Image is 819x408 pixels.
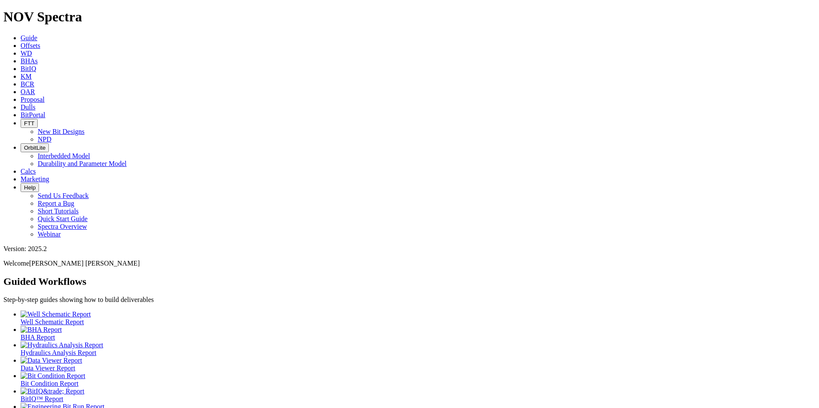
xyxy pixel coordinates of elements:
span: BitIQ™ Report [21,395,63,402]
a: Hydraulics Analysis Report Hydraulics Analysis Report [21,341,816,356]
a: Calcs [21,168,36,175]
span: FTT [24,120,34,127]
a: Data Viewer Report Data Viewer Report [21,357,816,372]
a: New Bit Designs [38,128,84,135]
img: Hydraulics Analysis Report [21,341,103,349]
a: BitIQ&trade; Report BitIQ™ Report [21,387,816,402]
span: Well Schematic Report [21,318,84,325]
a: BitIQ [21,65,36,72]
span: BHA Report [21,334,55,341]
a: Marketing [21,175,49,183]
span: Data Viewer Report [21,364,75,372]
img: BitIQ&trade; Report [21,387,84,395]
a: Guide [21,34,37,41]
img: BHA Report [21,326,62,334]
img: Bit Condition Report [21,372,85,380]
a: Quick Start Guide [38,215,87,222]
a: BCR [21,80,34,88]
button: Help [21,183,39,192]
a: BHAs [21,57,38,65]
a: Well Schematic Report Well Schematic Report [21,310,816,325]
a: Spectra Overview [38,223,87,230]
a: Send Us Feedback [38,192,89,199]
div: Version: 2025.2 [3,245,816,253]
h1: NOV Spectra [3,9,816,25]
a: Proposal [21,96,45,103]
h2: Guided Workflows [3,276,816,287]
button: FTT [21,119,38,128]
img: Well Schematic Report [21,310,91,318]
a: Dulls [21,103,36,111]
a: BitPortal [21,111,45,118]
span: Hydraulics Analysis Report [21,349,96,356]
span: Help [24,184,36,191]
button: OrbitLite [21,143,49,152]
img: Data Viewer Report [21,357,82,364]
a: Offsets [21,42,40,49]
p: Step-by-step guides showing how to build deliverables [3,296,816,304]
a: Webinar [38,231,61,238]
a: Short Tutorials [38,207,79,215]
span: [PERSON_NAME] [PERSON_NAME] [29,260,140,267]
a: BHA Report BHA Report [21,326,816,341]
a: Report a Bug [38,200,74,207]
span: Bit Condition Report [21,380,78,387]
a: KM [21,73,32,80]
a: OAR [21,88,35,95]
p: Welcome [3,260,816,267]
a: Durability and Parameter Model [38,160,127,167]
span: OrbitLite [24,145,45,151]
a: WD [21,50,32,57]
a: NPD [38,136,51,143]
a: Bit Condition Report Bit Condition Report [21,372,816,387]
a: Interbedded Model [38,152,90,160]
